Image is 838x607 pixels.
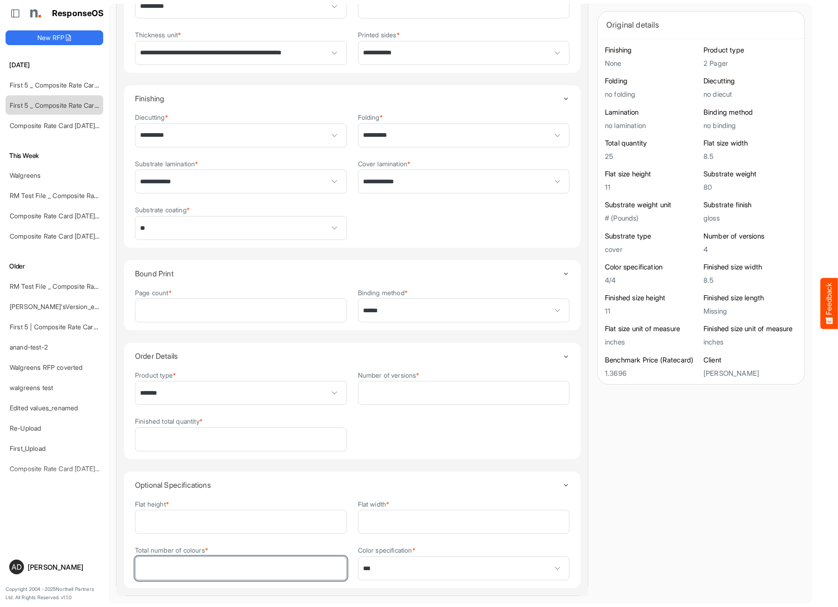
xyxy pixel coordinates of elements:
[52,9,104,18] h1: ResponseOS
[703,276,797,284] h5: 8.5
[6,585,103,601] p: Copyright 2004 - 2025 Northell Partners Ltd. All Rights Reserved. v 1.1.0
[10,384,53,391] a: walgreens test
[703,232,797,241] h6: Number of versions
[606,18,796,31] div: Original details
[10,303,182,310] a: [PERSON_NAME]'sVersion_e2e-test-file_20250604_111803
[703,59,797,67] h5: 2 Pager
[135,343,569,369] summary: Toggle content
[358,547,416,554] label: Color specification
[703,214,797,222] h5: gloss
[358,114,383,121] label: Folding
[6,60,103,70] h6: [DATE]
[703,324,797,333] h6: Finished size unit of measure
[10,81,120,89] a: First 5 _ Composite Rate Card [DATE]
[703,152,797,160] h5: 8.5
[358,289,408,296] label: Binding method
[10,232,119,240] a: Composite Rate Card [DATE]_smaller
[10,171,41,179] a: Walgreens
[703,263,797,272] h6: Finished size width
[358,372,420,379] label: Number of versions
[605,232,699,241] h6: Substrate type
[703,122,797,129] h5: no binding
[135,547,208,554] label: Total number of colours
[605,108,699,117] h6: Lamination
[10,101,120,109] a: First 5 _ Composite Rate Card [DATE]
[28,564,100,571] div: [PERSON_NAME]
[703,90,797,98] h5: no diecut
[135,269,563,278] h4: Bound Print
[703,356,797,365] h6: Client
[703,338,797,346] h5: inches
[605,90,699,98] h5: no folding
[10,404,78,412] a: Edited values_renamed
[135,94,563,103] h4: Finishing
[10,282,173,290] a: RM Test File _ Composite Rate Card [DATE]-test-edited
[605,356,699,365] h6: Benchmark Price (Ratecard)
[6,261,103,271] h6: Older
[135,289,172,296] label: Page count
[135,472,569,498] summary: Toggle content
[10,122,135,129] a: Composite Rate Card [DATE] mapping test
[135,85,569,112] summary: Toggle content
[703,169,797,179] h6: Substrate weight
[605,324,699,333] h6: Flat size unit of measure
[605,76,699,86] h6: Folding
[820,278,838,329] button: Feedback
[605,152,699,160] h5: 25
[605,200,699,210] h6: Substrate weight unit
[135,481,563,489] h4: Optional Specifications
[703,108,797,117] h6: Binding method
[135,206,190,213] label: Substrate coating
[10,323,119,331] a: First 5 | Composite Rate Card [DATE]
[135,418,203,425] label: Finished total quantity
[605,369,699,377] h5: 1.3696
[605,293,699,303] h6: Finished size height
[703,183,797,191] h5: 80
[605,338,699,346] h5: inches
[10,424,41,432] a: Re-Upload
[605,276,699,284] h5: 4/4
[6,151,103,161] h6: This Week
[12,563,22,571] span: AD
[135,260,569,287] summary: Toggle content
[703,139,797,148] h6: Flat size width
[10,363,83,371] a: Walgreens RFP coverted
[605,169,699,179] h6: Flat size height
[605,59,699,67] h5: None
[358,160,411,167] label: Cover lamination
[25,4,44,23] img: Northell
[703,293,797,303] h6: Finished size length
[703,307,797,315] h5: Missing
[605,214,699,222] h5: # (Pounds)
[605,183,699,191] h5: 11
[10,343,48,351] a: anand-test-2
[135,160,198,167] label: Substrate lamination
[605,307,699,315] h5: 11
[358,501,390,508] label: Flat width
[605,263,699,272] h6: Color specification
[703,245,797,253] h5: 4
[605,46,699,55] h6: Finishing
[605,245,699,253] h5: cover
[10,192,138,199] a: RM Test File _ Composite Rate Card [DATE]
[358,31,400,38] label: Printed sides
[605,122,699,129] h5: no lamination
[135,372,176,379] label: Product type
[6,30,103,45] button: New RFP
[605,139,699,148] h6: Total quantity
[703,200,797,210] h6: Substrate finish
[135,114,168,121] label: Diecutting
[703,369,797,377] h5: [PERSON_NAME]
[703,46,797,55] h6: Product type
[703,76,797,86] h6: Diecutting
[135,501,169,508] label: Flat height
[135,352,563,360] h4: Order Details
[135,31,181,38] label: Thickness unit
[10,212,119,220] a: Composite Rate Card [DATE]_smaller
[10,444,46,452] a: First_Upload
[10,465,119,473] a: Composite Rate Card [DATE]_smaller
